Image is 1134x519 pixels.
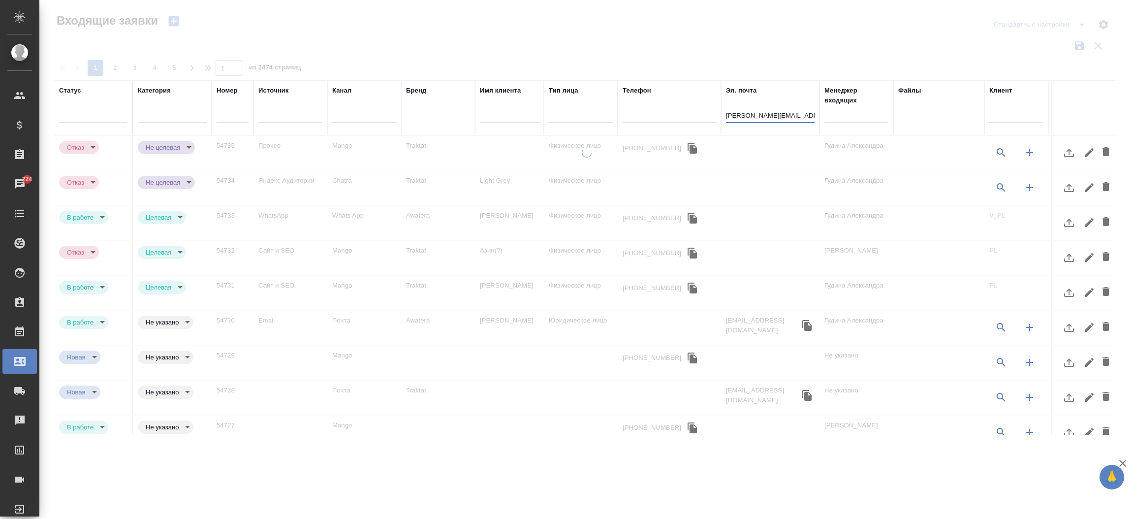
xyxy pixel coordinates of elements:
[64,283,96,292] button: В работе
[1098,386,1114,409] button: Удалить
[1081,176,1098,199] button: Редактировать
[64,248,87,257] button: Отказ
[1098,176,1114,199] button: Удалить
[1081,421,1098,444] button: Редактировать
[138,211,186,224] div: Отказ
[685,211,700,226] button: Скопировать
[59,281,108,294] div: Отказ
[138,386,193,399] div: Отказ
[685,351,700,365] button: Скопировать
[549,86,578,96] div: Тип лица
[1098,246,1114,269] button: Удалить
[989,386,1013,409] button: Выбрать клиента
[1081,211,1098,234] button: Редактировать
[1098,141,1114,164] button: Удалить
[1103,467,1120,487] span: 🙏
[143,213,174,222] button: Целевая
[1057,351,1081,374] button: Загрузить файл
[989,86,1012,96] div: Клиент
[1057,386,1081,409] button: Загрузить файл
[1098,211,1114,234] button: Удалить
[64,318,96,326] button: В работе
[217,86,238,96] div: Номер
[2,172,37,196] a: 224
[138,281,186,294] div: Отказ
[16,174,38,184] span: 224
[480,86,521,96] div: Имя клиента
[1081,351,1098,374] button: Редактировать
[138,86,171,96] div: Категория
[143,248,174,257] button: Целевая
[64,143,87,152] button: Отказ
[989,421,1013,444] button: Выбрать клиента
[1098,421,1114,444] button: Удалить
[138,246,186,259] div: Отказ
[143,178,183,187] button: Не целевая
[59,246,99,259] div: Отказ
[332,86,351,96] div: Канал
[824,86,888,105] div: Менеджер входящих
[898,86,921,96] div: Файлы
[143,423,182,431] button: Не указано
[138,421,193,434] div: Отказ
[1057,211,1081,234] button: Загрузить файл
[1081,316,1098,339] button: Редактировать
[59,421,108,434] div: Отказ
[623,86,651,96] div: Телефон
[1081,141,1098,164] button: Редактировать
[1098,351,1114,374] button: Удалить
[59,141,99,154] div: Отказ
[726,86,756,96] div: Эл. почта
[989,141,1013,164] button: Выбрать клиента
[1018,421,1041,444] button: Создать клиента
[59,351,100,364] div: Отказ
[64,213,96,222] button: В работе
[59,86,81,96] div: Статус
[1098,281,1114,304] button: Удалить
[1018,176,1041,199] button: Создать клиента
[143,388,182,396] button: Не указано
[800,318,815,333] button: Скопировать
[64,423,96,431] button: В работе
[989,316,1013,339] button: Выбрать клиента
[1018,386,1041,409] button: Создать клиента
[685,421,700,435] button: Скопировать
[989,351,1013,374] button: Выбрать клиента
[59,211,108,224] div: Отказ
[1057,176,1081,199] button: Загрузить файл
[1100,465,1124,489] button: 🙏
[406,86,426,96] div: Бренд
[64,353,89,361] button: Новая
[800,388,815,403] button: Скопировать
[59,316,108,329] div: Отказ
[64,388,89,396] button: Новая
[1018,141,1041,164] button: Создать клиента
[143,143,183,152] button: Не целевая
[1081,246,1098,269] button: Редактировать
[1098,316,1114,339] button: Удалить
[685,281,700,295] button: Скопировать
[138,176,195,189] div: Отказ
[258,86,288,96] div: Источник
[1057,421,1081,444] button: Загрузить файл
[1057,141,1081,164] button: Загрузить файл
[1057,246,1081,269] button: Загрузить файл
[1018,316,1041,339] button: Создать клиента
[64,178,87,187] button: Отказ
[989,176,1013,199] button: Выбрать клиента
[138,316,193,329] div: Отказ
[138,141,195,154] div: Отказ
[685,246,700,260] button: Скопировать
[1081,386,1098,409] button: Редактировать
[143,283,174,292] button: Целевая
[138,351,193,364] div: Отказ
[143,353,182,361] button: Не указано
[143,318,182,326] button: Не указано
[59,176,99,189] div: Отказ
[59,386,100,399] div: Отказ
[1057,316,1081,339] button: Загрузить файл
[1018,351,1041,374] button: Создать клиента
[685,141,700,156] button: Скопировать
[1081,281,1098,304] button: Редактировать
[1057,281,1081,304] button: Загрузить файл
